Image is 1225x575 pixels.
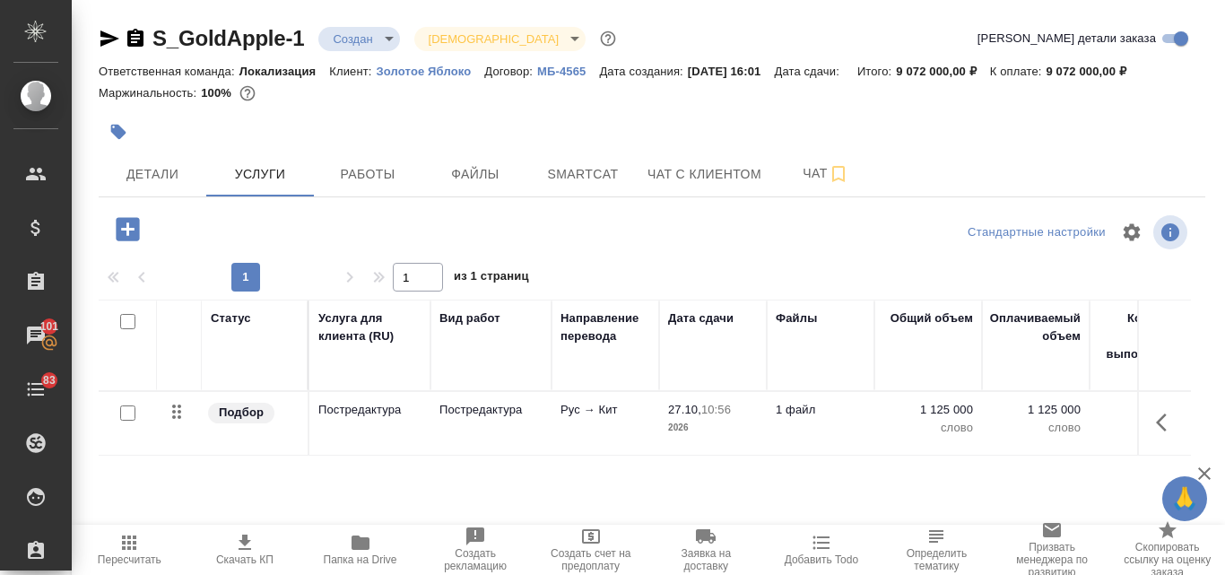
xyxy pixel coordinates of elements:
[236,82,259,105] button: 0.00 RUB;
[327,31,378,47] button: Создан
[1153,215,1191,249] span: Посмотреть информацию
[318,401,421,419] p: Постредактура
[99,112,138,152] button: Добавить тэг
[1099,419,1188,437] p: слово
[668,403,701,416] p: 27.10,
[540,163,626,186] span: Smartcat
[896,65,989,78] p: 9 072 000,00 ₽
[1169,480,1200,518] span: 🙏
[72,525,187,575] button: Пересчитать
[879,525,995,575] button: Определить тематику
[4,367,67,412] a: 83
[152,26,304,50] a: S_GoldApple-1
[211,309,251,327] div: Статус
[533,525,648,575] button: Создать счет на предоплату
[30,318,70,335] span: 101
[377,65,485,78] p: Золотое Яблоко
[439,401,543,419] p: Постредактура
[318,309,421,345] div: Услуга для клиента (RU)
[891,309,973,327] div: Общий объем
[99,86,201,100] p: Маржинальность:
[990,309,1081,345] div: Оплачиваемый объем
[963,219,1110,247] div: split button
[109,163,195,186] span: Детали
[324,553,397,566] span: Папка на Drive
[99,28,120,49] button: Скопировать ссылку для ЯМессенджера
[1109,525,1225,575] button: Скопировать ссылку на оценку заказа
[776,309,817,327] div: Файлы
[377,63,485,78] a: Золотое Яблоко
[414,27,586,51] div: Создан
[216,553,274,566] span: Скачать КП
[1162,476,1207,521] button: 🙏
[977,30,1156,48] span: [PERSON_NAME] детали заказа
[990,65,1047,78] p: К оплате:
[560,401,650,419] p: Рус → Кит
[239,65,330,78] p: Локализация
[599,65,687,78] p: Дата создания:
[659,547,753,572] span: Заявка на доставку
[1099,401,1188,419] p: 500
[991,401,1081,419] p: 1 125 000
[783,162,869,185] span: Чат
[4,313,67,358] a: 101
[1099,309,1188,381] div: Кол-во ед. изм., выполняемое в час
[537,63,599,78] a: МБ-4565
[995,525,1110,575] button: Призвать менеджера по развитию
[318,27,399,51] div: Создан
[201,86,236,100] p: 100%
[688,65,775,78] p: [DATE] 16:01
[302,525,418,575] button: Папка на Drive
[776,401,865,419] p: 1 файл
[647,163,761,186] span: Чат с клиентом
[418,525,534,575] button: Создать рекламацию
[454,266,529,292] span: из 1 страниц
[701,403,731,416] p: 10:56
[125,28,146,49] button: Скопировать ссылку
[596,27,620,50] button: Доп статусы указывают на важность/срочность заказа
[1110,211,1153,254] span: Настроить таблицу
[429,547,523,572] span: Создать рекламацию
[560,309,650,345] div: Направление перевода
[99,65,239,78] p: Ответственная команда:
[668,309,734,327] div: Дата сдачи
[217,163,303,186] span: Услуги
[857,65,896,78] p: Итого:
[774,65,843,78] p: Дата сдачи:
[439,309,500,327] div: Вид работ
[1145,401,1188,444] button: Показать кнопки
[991,419,1081,437] p: слово
[1047,65,1140,78] p: 9 072 000,00 ₽
[828,163,849,185] svg: Подписаться
[764,525,880,575] button: Добавить Todo
[484,65,537,78] p: Договор:
[537,65,599,78] p: МБ-4565
[883,419,973,437] p: слово
[668,419,758,437] p: 2026
[785,553,858,566] span: Добавить Todo
[883,401,973,419] p: 1 125 000
[648,525,764,575] button: Заявка на доставку
[890,547,984,572] span: Определить тематику
[187,525,303,575] button: Скачать КП
[103,211,152,248] button: Добавить услугу
[329,65,376,78] p: Клиент:
[543,547,638,572] span: Создать счет на предоплату
[32,371,66,389] span: 83
[325,163,411,186] span: Работы
[98,553,161,566] span: Пересчитать
[432,163,518,186] span: Файлы
[423,31,564,47] button: [DEMOGRAPHIC_DATA]
[219,404,264,422] p: Подбор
